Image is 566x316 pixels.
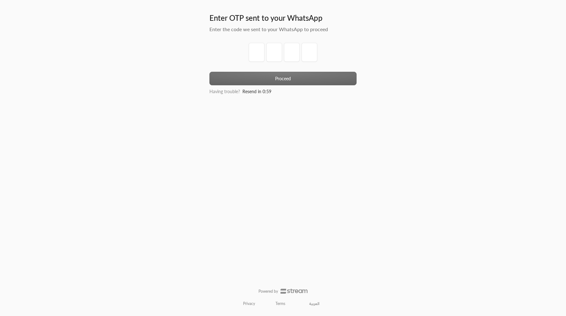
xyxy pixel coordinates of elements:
[306,299,323,309] a: العربية
[258,289,278,294] p: Powered by
[243,301,255,306] a: Privacy
[242,89,271,94] span: Resend in 0:59
[275,301,285,306] a: Terms
[209,13,357,23] h3: Enter OTP sent to your WhatsApp
[209,25,357,33] h5: Enter the code we sent to your WhatsApp to proceed
[209,89,240,94] span: Having trouble?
